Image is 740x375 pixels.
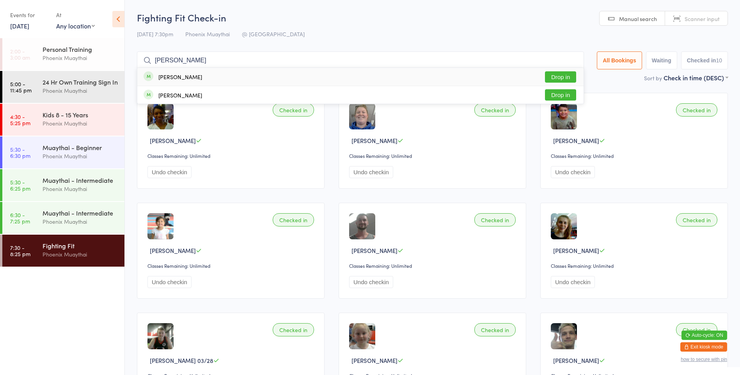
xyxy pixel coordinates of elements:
span: [PERSON_NAME] [150,246,196,255]
div: Check in time (DESC) [664,73,728,82]
a: [DATE] [10,21,29,30]
span: [PERSON_NAME] [150,136,196,145]
button: Undo checkin [349,276,393,288]
button: Undo checkin [551,276,595,288]
div: Muaythai - Beginner [43,143,118,152]
div: Phoenix Muaythai [43,86,118,95]
time: 5:30 - 6:30 pm [10,146,30,159]
div: 24 Hr Own Training Sign In [43,78,118,86]
span: Manual search [619,15,657,23]
span: [PERSON_NAME] [351,356,398,364]
div: Classes Remaining: Unlimited [349,262,518,269]
time: 4:30 - 5:25 pm [10,113,30,126]
img: image1722745154.png [349,213,375,239]
a: 2:00 -3:00 amPersonal TrainingPhoenix Muaythai [2,38,124,70]
span: @ [GEOGRAPHIC_DATA] [242,30,305,38]
div: Checked in [474,213,516,226]
div: Checked in [676,213,717,226]
div: Classes Remaining: Unlimited [551,262,720,269]
div: Any location [56,21,95,30]
button: Exit kiosk mode [680,342,727,352]
div: Checked in [676,103,717,117]
span: [PERSON_NAME] [553,246,599,255]
span: Scanner input [685,15,720,23]
div: Phoenix Muaythai [43,250,118,259]
div: Classes Remaining: Unlimited [147,152,316,159]
button: Undo checkin [147,166,192,178]
img: image1723100975.png [147,103,174,129]
input: Search [137,51,584,69]
div: Checked in [676,323,717,336]
div: Phoenix Muaythai [43,119,118,128]
div: Checked in [273,213,314,226]
div: Muaythai - Intermediate [43,176,118,184]
img: image1722659721.png [147,213,174,239]
a: 5:00 -11:45 pm24 Hr Own Training Sign InPhoenix Muaythai [2,71,124,103]
button: Undo checkin [147,276,192,288]
img: image1723436391.png [349,323,375,349]
time: 6:30 - 7:25 pm [10,212,30,224]
div: Kids 8 - 15 Years [43,110,118,119]
div: [PERSON_NAME] [158,74,202,80]
time: 5:00 - 11:45 pm [10,81,32,93]
button: Auto-cycle: ON [681,331,727,340]
div: 10 [716,57,722,64]
img: image1722655395.png [349,103,375,129]
div: Classes Remaining: Unlimited [551,152,720,159]
a: 7:30 -8:25 pmFighting FitPhoenix Muaythai [2,235,124,267]
div: [PERSON_NAME] [158,92,202,98]
span: Phoenix Muaythai [185,30,230,38]
div: Phoenix Muaythai [43,217,118,226]
button: Undo checkin [551,166,595,178]
div: Muaythai - Intermediate [43,209,118,217]
img: image1722659664.png [551,103,577,129]
div: Phoenix Muaythai [43,184,118,193]
time: 7:30 - 8:25 pm [10,244,30,257]
div: Classes Remaining: Unlimited [147,262,316,269]
div: Events for [10,9,48,21]
span: [PERSON_NAME] 03/28 [150,356,213,364]
div: Checked in [474,103,516,117]
div: Phoenix Muaythai [43,152,118,161]
button: All Bookings [597,51,642,69]
img: image1722655067.png [147,323,174,349]
img: image1738909638.png [551,323,577,349]
div: Checked in [273,323,314,336]
button: Drop in [545,71,576,83]
a: 4:30 -5:25 pmKids 8 - 15 YearsPhoenix Muaythai [2,104,124,136]
h2: Fighting Fit Check-in [137,11,728,24]
div: Checked in [474,323,516,336]
div: Phoenix Muaythai [43,53,118,62]
div: Classes Remaining: Unlimited [349,152,518,159]
span: [DATE] 7:30pm [137,30,173,38]
time: 5:30 - 6:25 pm [10,179,30,191]
a: 6:30 -7:25 pmMuaythai - IntermediatePhoenix Muaythai [2,202,124,234]
span: [PERSON_NAME] [553,356,599,364]
div: Checked in [273,103,314,117]
button: Undo checkin [349,166,393,178]
a: 5:30 -6:30 pmMuaythai - BeginnerPhoenix Muaythai [2,136,124,168]
div: Personal Training [43,45,118,53]
button: Drop in [545,89,576,101]
button: Waiting [646,51,677,69]
span: [PERSON_NAME] [351,246,398,255]
div: At [56,9,95,21]
label: Sort by [644,74,662,82]
a: 5:30 -6:25 pmMuaythai - IntermediatePhoenix Muaythai [2,169,124,201]
time: 2:00 - 3:00 am [10,48,30,60]
button: Checked in10 [681,51,728,69]
span: [PERSON_NAME] [351,136,398,145]
img: image1722298299.png [551,213,577,239]
span: [PERSON_NAME] [553,136,599,145]
div: Fighting Fit [43,241,118,250]
button: how to secure with pin [681,357,727,362]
